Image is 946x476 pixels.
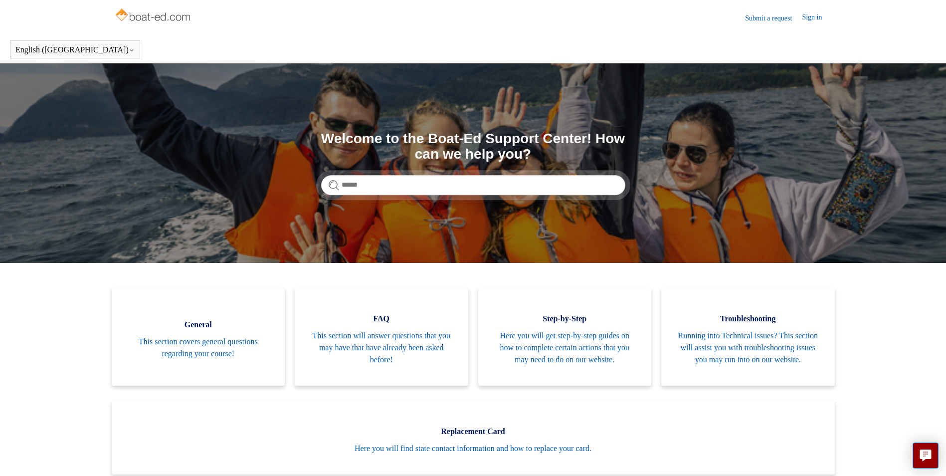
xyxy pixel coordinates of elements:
[114,6,193,26] img: Boat-Ed Help Center home page
[802,12,832,24] a: Sign in
[676,313,820,325] span: Troubleshooting
[321,131,625,162] h1: Welcome to the Boat-Ed Support Center! How can we help you?
[127,426,820,438] span: Replacement Card
[127,443,820,455] span: Here you will find state contact information and how to replace your card.
[676,330,820,366] span: Running into Technical issues? This section will assist you with troubleshooting issues you may r...
[661,288,835,386] a: Troubleshooting Running into Technical issues? This section will assist you with troubleshooting ...
[321,175,625,195] input: Search
[127,319,270,331] span: General
[112,401,835,475] a: Replacement Card Here you will find state contact information and how to replace your card.
[493,313,637,325] span: Step-by-Step
[310,330,453,366] span: This section will answer questions that you may have that have already been asked before!
[745,13,802,23] a: Submit a request
[493,330,637,366] span: Here you will get step-by-step guides on how to complete certain actions that you may need to do ...
[913,443,939,469] button: Live chat
[310,313,453,325] span: FAQ
[478,288,652,386] a: Step-by-Step Here you will get step-by-step guides on how to complete certain actions that you ma...
[295,288,468,386] a: FAQ This section will answer questions that you may have that have already been asked before!
[127,336,270,360] span: This section covers general questions regarding your course!
[112,288,285,386] a: General This section covers general questions regarding your course!
[15,45,135,54] button: English ([GEOGRAPHIC_DATA])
